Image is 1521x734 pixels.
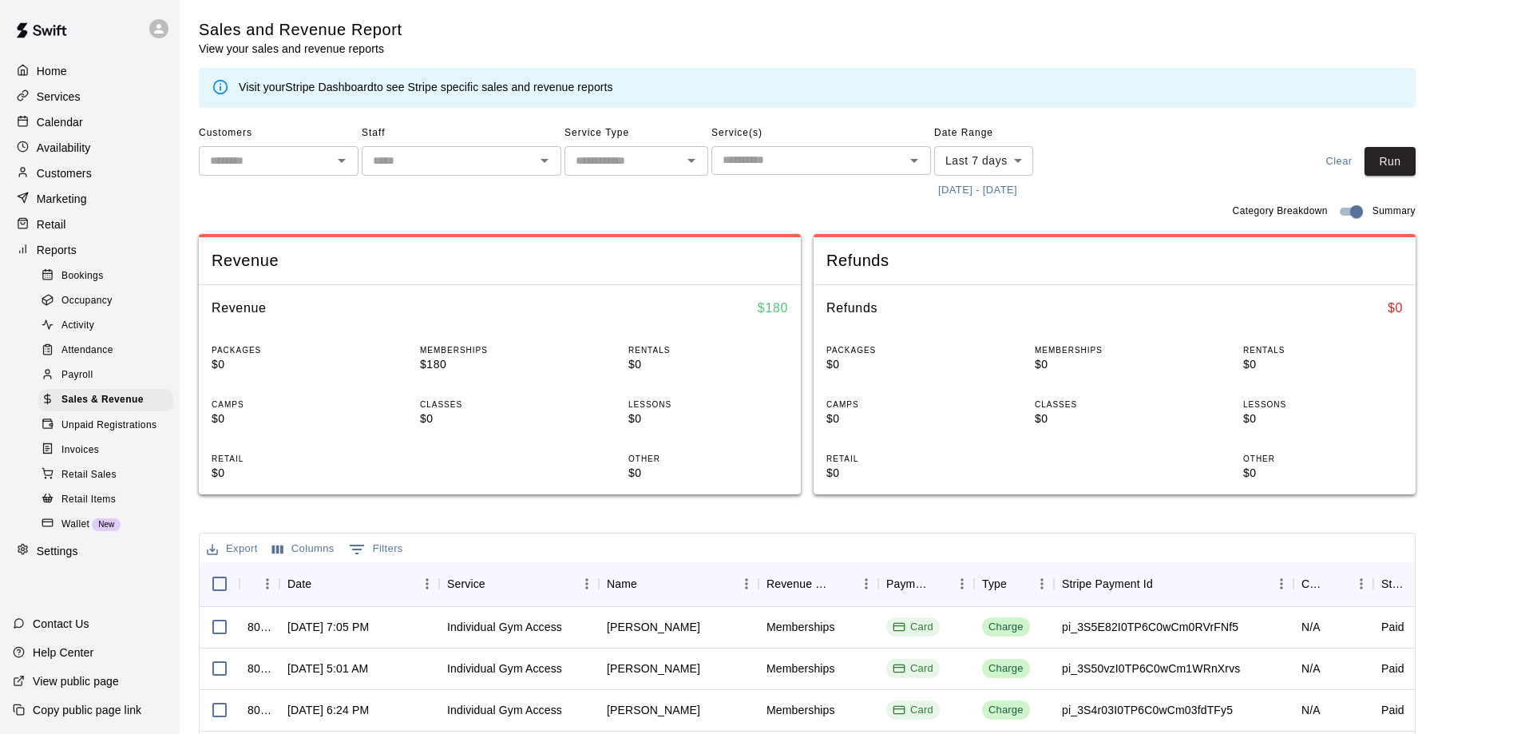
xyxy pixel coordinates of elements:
[628,356,788,373] p: $0
[878,561,974,606] div: Payment Method
[893,661,933,676] div: Card
[61,517,89,533] span: Wallet
[599,561,759,606] div: Name
[1062,702,1233,718] div: pi_3S4r03I0TP6C0wCm03fdTFy5
[1381,661,1404,676] div: Paid
[988,620,1024,635] div: Charge
[212,356,371,373] p: $0
[37,165,92,181] p: Customers
[268,537,339,561] button: Select columns
[1349,572,1373,596] button: Menu
[988,661,1024,676] div: Charge
[575,572,599,596] button: Menu
[1301,561,1327,606] div: Coupon
[61,318,94,334] span: Activity
[1035,356,1194,373] p: $0
[37,191,87,207] p: Marketing
[1243,399,1403,411] p: LESSONS
[447,619,562,635] div: Individual Gym Access
[38,388,180,413] a: Sales & Revenue
[212,298,267,319] h6: Revenue
[766,702,835,718] div: Memberships
[826,453,986,465] p: RETAIL
[61,442,99,458] span: Invoices
[1062,619,1238,635] div: pi_3S5E82I0TP6C0wCm0RVrFNf5
[13,110,167,134] a: Calendar
[1035,411,1194,427] p: $0
[37,89,81,105] p: Services
[934,146,1033,176] div: Last 7 days
[607,661,700,676] div: Korey Harmon
[420,356,580,373] p: $180
[38,339,180,363] a: Attendance
[199,19,402,41] h5: Sales and Revenue Report
[212,411,371,427] p: $0
[345,537,407,562] button: Show filters
[38,339,173,362] div: Attendance
[212,465,371,482] p: $0
[212,250,788,272] span: Revenue
[766,661,835,676] div: Memberships
[38,438,180,462] a: Invoices
[826,298,877,319] h6: Refunds
[13,212,167,236] a: Retail
[439,561,599,606] div: Service
[13,59,167,83] a: Home
[92,520,121,529] span: New
[1407,573,1429,595] button: Sort
[13,238,167,262] div: Reports
[240,561,279,606] div: InvoiceId
[38,288,180,313] a: Occupancy
[61,467,117,483] span: Retail Sales
[854,572,878,596] button: Menu
[38,462,180,487] a: Retail Sales
[934,178,1021,203] button: [DATE] - [DATE]
[1153,573,1175,595] button: Sort
[38,290,173,312] div: Occupancy
[826,356,986,373] p: $0
[362,121,561,146] span: Staff
[1381,702,1404,718] div: Paid
[886,561,928,606] div: Payment Method
[38,439,173,462] div: Invoices
[893,703,933,718] div: Card
[1372,204,1416,220] span: Summary
[607,702,700,718] div: Devin West
[61,343,113,359] span: Attendance
[61,492,116,508] span: Retail Items
[637,573,659,595] button: Sort
[38,315,173,337] div: Activity
[711,121,931,146] span: Service(s)
[1373,561,1453,606] div: Status
[1243,344,1403,356] p: RENTALS
[38,364,173,387] div: Payroll
[1035,344,1194,356] p: MEMBERSHIPS
[485,573,508,595] button: Sort
[38,265,173,288] div: Bookings
[255,572,279,596] button: Menu
[13,85,167,109] a: Services
[212,399,371,411] p: CAMPS
[287,619,369,635] div: Sep 8, 2025, 7:05 PM
[37,216,66,232] p: Retail
[1269,572,1293,596] button: Menu
[415,572,439,596] button: Menu
[628,411,788,427] p: $0
[934,121,1074,146] span: Date Range
[607,561,637,606] div: Name
[1365,147,1416,177] button: Run
[287,702,369,718] div: Sep 7, 2025, 6:24 PM
[628,453,788,465] p: OTHER
[1301,702,1321,718] div: N/A
[33,645,93,661] p: Help Center
[38,464,173,486] div: Retail Sales
[974,561,1054,606] div: Type
[248,702,271,718] div: 802922
[1293,561,1373,606] div: Coupon
[285,81,374,93] a: Stripe Dashboard
[950,572,974,596] button: Menu
[447,561,485,606] div: Service
[766,561,832,606] div: Revenue Category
